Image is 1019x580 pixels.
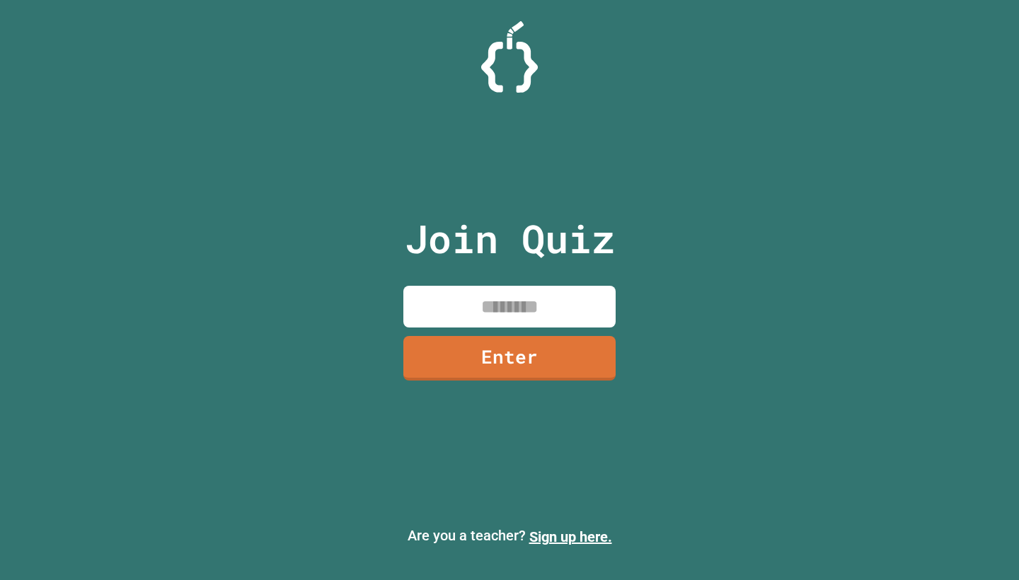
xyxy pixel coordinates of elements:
[902,462,1005,522] iframe: chat widget
[529,528,612,545] a: Sign up here.
[405,209,615,268] p: Join Quiz
[481,21,538,93] img: Logo.svg
[11,525,1008,547] p: Are you a teacher?
[403,336,616,381] a: Enter
[960,523,1005,566] iframe: chat widget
